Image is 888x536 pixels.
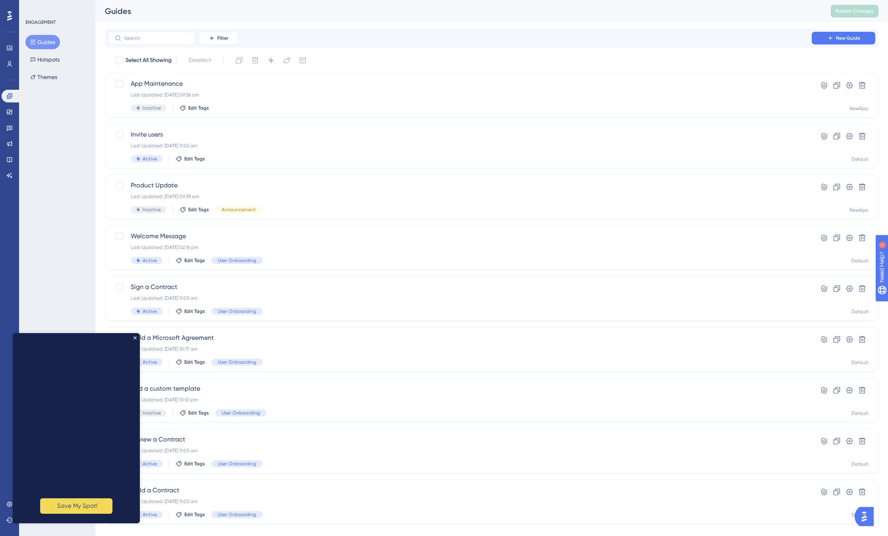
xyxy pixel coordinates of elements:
input: Search [124,35,189,41]
span: Review a Contract [131,435,789,444]
span: Active [143,511,157,518]
button: Hotspots [25,52,64,67]
span: Edit Tags [188,105,209,111]
div: Default [851,258,869,264]
button: Publish Changes [831,5,878,17]
span: Active [143,461,157,467]
span: User Onboarding [218,359,256,365]
span: Active [143,257,157,264]
button: ✨ Save My Spot!✨ [27,165,100,181]
button: Edit Tags [180,206,209,213]
span: Inactive [143,410,161,416]
span: User Onboarding [218,308,256,314]
span: Sign a Contract [131,282,789,292]
div: 1 [55,4,58,10]
button: Guides [25,35,60,49]
div: Default [851,461,869,467]
span: User Onboarding [218,511,256,518]
span: Active [143,156,157,162]
span: Invite users [131,130,789,139]
button: Edit Tags [176,359,205,365]
span: Edit Tags [184,156,205,162]
iframe: UserGuiding AI Assistant Launcher [855,505,878,528]
div: Last Updated: [DATE] 10:17 am [131,346,789,352]
button: Edit Tags [180,410,209,416]
div: Close Preview [121,3,124,6]
span: New Guide [836,35,860,41]
span: Edit Tags [188,410,209,416]
span: Edit Tags [184,257,205,264]
div: ENGAGEMENT [25,19,56,25]
span: Inactive [143,105,161,111]
span: Announcement [222,206,256,213]
button: Edit Tags [176,308,205,314]
span: Select All Showing [126,56,172,65]
div: Last Updated: [DATE] 10:51 pm [131,397,789,403]
button: Deselect [182,53,218,67]
button: Edit Tags [176,461,205,467]
span: Filter [217,35,228,41]
div: Default [851,512,869,518]
div: Default [851,359,869,366]
button: Edit Tags [176,257,205,264]
span: Edit Tags [184,461,205,467]
span: App Maintenance [131,79,789,89]
button: Edit Tags [176,511,205,518]
div: Last Updated: [DATE] 11:03 am [131,295,789,301]
span: Add a custom template [131,384,789,393]
div: Last Updated: [DATE] 11:03 am [131,498,789,505]
span: Need Help? [19,2,50,12]
button: Edit Tags [176,156,205,162]
span: User Onboarding [218,461,256,467]
span: Deselect [189,56,211,65]
button: Themes [25,70,62,84]
span: Edit Tags [184,308,205,314]
button: Filter [199,32,238,44]
span: Welcome Message [131,231,789,241]
span: Build a Contract [131,486,789,495]
span: Active [143,359,157,365]
button: Edit Tags [180,105,209,111]
div: Default [851,410,869,416]
button: New Guide [812,32,875,44]
span: Active [143,308,157,314]
div: NewApp [849,207,869,213]
span: User Onboarding [222,410,260,416]
span: Publish Changes [836,8,874,14]
div: Guides [105,6,811,17]
div: Default [851,308,869,315]
div: Last Updated: [DATE] 09:39 am [131,193,789,200]
span: Product Update [131,181,789,190]
div: NewApp [849,105,869,112]
span: Edit Tags [184,359,205,365]
div: Last Updated: [DATE] 09:36 am [131,92,789,98]
span: Edit Tags [188,206,209,213]
div: Last Updated: [DATE] 11:02 am [131,143,789,149]
span: Edit Tags [184,511,205,518]
div: Default [851,156,869,162]
div: Last Updated: [DATE] 02:16 pm [131,244,789,251]
span: Inactive [143,206,161,213]
span: Build a Microsoft Agreement [131,333,789,343]
div: Last Updated: [DATE] 11:03 am [131,447,789,454]
span: User Onboarding [218,257,256,264]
